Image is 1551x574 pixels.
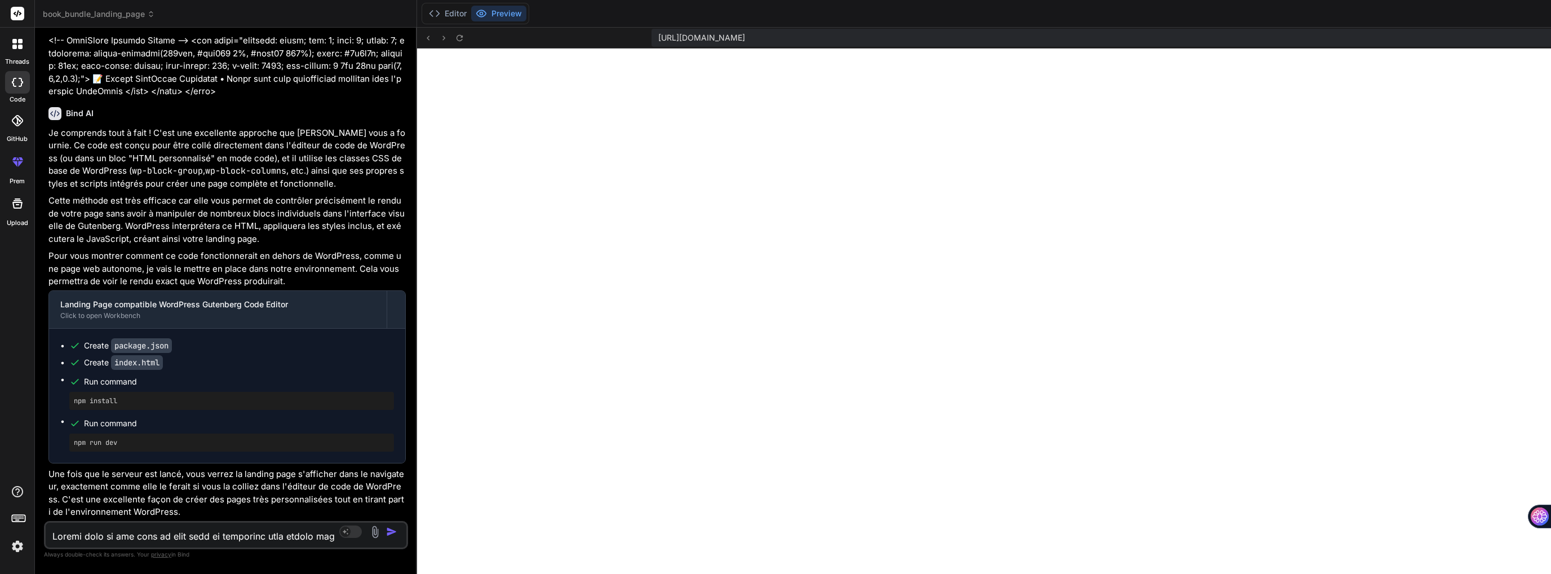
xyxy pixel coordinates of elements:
[49,291,387,328] button: Landing Page compatible WordPress Gutenberg Code EditorClick to open Workbench
[84,418,394,429] span: Run command
[84,357,163,368] div: Create
[60,311,375,320] div: Click to open Workbench
[10,176,25,186] label: prem
[66,108,94,119] h6: Bind AI
[48,127,406,191] p: Je comprends tout à fait ! C'est une excellente approche que [PERSON_NAME] vous a fournie. Ce cod...
[205,165,286,176] code: wp-block-columns
[10,95,25,104] label: code
[74,438,389,447] pre: npm run dev
[471,6,526,21] button: Preview
[369,526,382,538] img: attachment
[5,57,29,67] label: threads
[7,218,28,228] label: Upload
[132,165,203,176] code: wp-block-group
[48,250,406,288] p: Pour vous montrer comment ce code fonctionnerait en dehors de WordPress, comme une page web auton...
[60,299,375,310] div: Landing Page compatible WordPress Gutenberg Code Editor
[74,396,389,405] pre: npm install
[111,338,172,353] code: package.json
[44,549,408,560] p: Always double-check its answers. Your in Bind
[111,355,163,370] code: index.html
[43,8,155,20] span: book_bundle_landing_page
[84,340,172,351] div: Create
[151,551,171,558] span: privacy
[386,526,397,537] img: icon
[424,6,471,21] button: Editor
[48,195,406,245] p: Cette méthode est très efficace car elle vous permet de contrôler précisément le rendu de votre p...
[8,537,27,556] img: settings
[658,32,745,43] span: [URL][DOMAIN_NAME]
[84,376,394,387] span: Run command
[48,468,406,519] p: Une fois que le serveur est lancé, vous verrez la landing page s'afficher dans le navigateur, exa...
[7,134,28,144] label: GitHub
